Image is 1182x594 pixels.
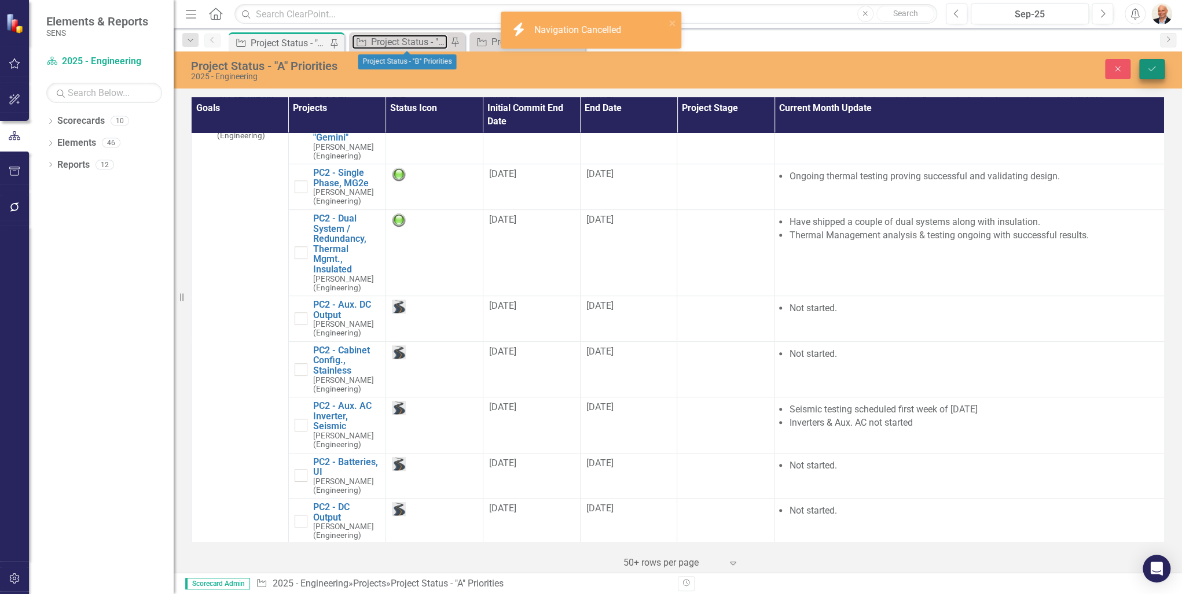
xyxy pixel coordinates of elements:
[313,376,380,393] small: [PERSON_NAME] (Engineering)
[353,578,386,589] a: Projects
[1143,555,1170,582] div: Open Intercom Messenger
[191,60,739,72] div: Project Status - "A" Priorities
[586,503,614,514] span: [DATE]
[789,302,1158,315] li: Not started.
[313,477,380,495] small: [PERSON_NAME] (Engineering)
[489,458,516,468] span: [DATE]
[392,345,406,359] img: Roadmap
[586,214,614,225] span: [DATE]
[102,138,120,148] div: 46
[789,504,1158,518] li: Not started.
[313,188,380,205] small: [PERSON_NAME] (Engineering)
[57,158,90,172] a: Reports
[313,457,380,477] a: PC2 - Batteries, UI
[975,8,1085,21] div: Sep-25
[217,123,282,140] small: [PERSON_NAME] (Engineering)
[6,13,26,34] img: ClearPoint Strategy
[352,35,447,49] a: Project Status - "B" Priorities
[893,9,917,18] span: Search
[392,457,406,471] img: Roadmap
[313,213,380,275] a: PC2 - Dual System / Redundancy, Thermal Mgmt., Insulated
[489,503,516,514] span: [DATE]
[313,345,380,376] a: PC2 - Cabinet Config., Stainless
[534,24,624,37] div: Navigation Cancelled
[392,401,406,415] img: Roadmap
[392,213,406,227] img: Green: On Track
[313,168,380,188] a: PC2 - Single Phase, MG2e
[789,348,1158,361] li: Not started.
[313,431,380,449] small: [PERSON_NAME] (Engineering)
[789,403,1158,416] li: Seismic testing scheduled first week of [DATE]
[234,4,937,24] input: Search ClearPoint...
[390,578,503,589] div: Project Status - "A" Priorities
[46,83,162,103] input: Search Below...
[46,14,148,28] span: Elements & Reports
[358,54,456,69] div: Project Status - "B" Priorities
[876,6,934,22] button: Search
[392,502,406,516] img: Roadmap
[489,168,516,179] span: [DATE]
[491,35,568,49] div: Project Status - "C" Priorities
[313,275,380,292] small: [PERSON_NAME] (Engineering)
[586,168,614,179] span: [DATE]
[272,578,348,589] a: 2025 - Engineering
[586,346,614,357] span: [DATE]
[971,3,1089,24] button: Sep-25
[789,229,1158,242] li: Thermal Management analysis & testing ongoing with successful results.
[789,216,1158,229] li: Have shipped a couple of dual systems along with insulation.
[1151,3,1172,24] img: Don Nohavec
[313,300,380,320] a: PC2 - Aux. DC Output
[111,116,129,126] div: 10
[789,459,1158,473] li: Not started.
[96,160,114,169] div: 12
[313,502,380,522] a: PC2 - DC Output
[313,401,380,431] a: PC2 - Aux. AC Inverter, Seismic
[371,35,447,49] div: Project Status - "B" Priorities
[313,143,380,160] small: [PERSON_NAME] (Engineering)
[489,214,516,225] span: [DATE]
[586,300,614,311] span: [DATE]
[251,36,327,50] div: Project Status - "A" Priorities
[313,320,380,337] small: [PERSON_NAME] (Engineering)
[586,458,614,468] span: [DATE]
[489,300,516,311] span: [DATE]
[313,522,380,540] small: [PERSON_NAME] (Engineering)
[191,72,739,81] div: 2025 - Engineering
[586,401,614,412] span: [DATE]
[46,28,148,38] small: SENS
[185,578,250,589] span: Scorecard Admin
[789,416,1158,430] li: Inverters & Aux. AC not started
[46,55,162,68] a: 2025 - Engineering
[489,401,516,412] span: [DATE]
[472,35,568,49] a: Project Status - "C" Priorities
[392,168,406,182] img: Green: On Track
[789,170,1158,183] li: Ongoing thermal testing proving successful and validating design.
[392,300,406,313] img: Roadmap
[489,346,516,357] span: [DATE]
[256,577,669,591] div: » »
[669,16,677,29] button: close
[57,115,105,128] a: Scorecards
[57,136,96,150] a: Elements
